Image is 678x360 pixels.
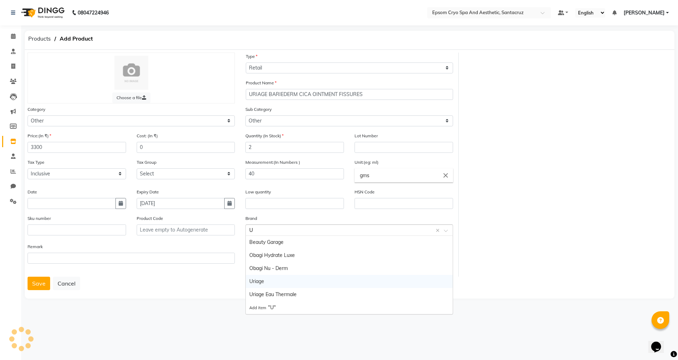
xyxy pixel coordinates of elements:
[28,244,43,250] label: Remark
[442,172,450,179] i: Close
[246,262,452,275] div: Obagi Nu - Derm
[114,56,148,90] img: Cinque Terre
[355,133,378,139] label: Lot Number
[648,332,671,353] iframe: chat widget
[137,224,235,235] input: Leave empty to Autogenerate
[112,92,150,103] label: Choose a file
[56,32,96,45] span: Add Product
[624,9,665,17] span: [PERSON_NAME]
[245,235,453,314] ng-dropdown-panel: Options list
[245,159,300,166] label: Measurement:(In Numbers )
[245,215,257,222] label: Brand
[245,133,284,139] label: Quantity (In Stock)
[137,215,163,222] label: Product Code
[355,189,375,195] label: HSN Code
[246,53,257,60] label: Type
[246,275,452,288] div: Uriage
[28,159,44,166] label: Tax Type
[137,189,159,195] label: Expiry Date
[245,189,271,195] label: Low quantity
[246,236,452,249] div: Beauty Garage
[137,159,156,166] label: Tax Group
[355,159,379,166] label: Unit:(eg: ml)
[28,106,45,113] label: Category
[246,249,452,262] div: Obagi Hydrate Luxe
[436,227,442,234] span: Clear all
[246,288,452,301] div: Uriage Eau Thermale
[245,106,272,113] label: Sub Category
[18,3,66,23] img: logo
[28,189,37,195] label: Date
[28,277,50,290] button: Save
[25,32,54,45] span: Products
[28,133,51,139] label: Price:(In ₹)
[78,3,109,23] b: 08047224946
[53,277,80,290] button: Cancel
[28,215,51,222] label: Sku number
[249,304,276,311] span: "U"
[137,133,158,139] label: Cost: (In ₹)
[246,80,276,86] label: Product Name
[249,305,268,310] span: Add item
